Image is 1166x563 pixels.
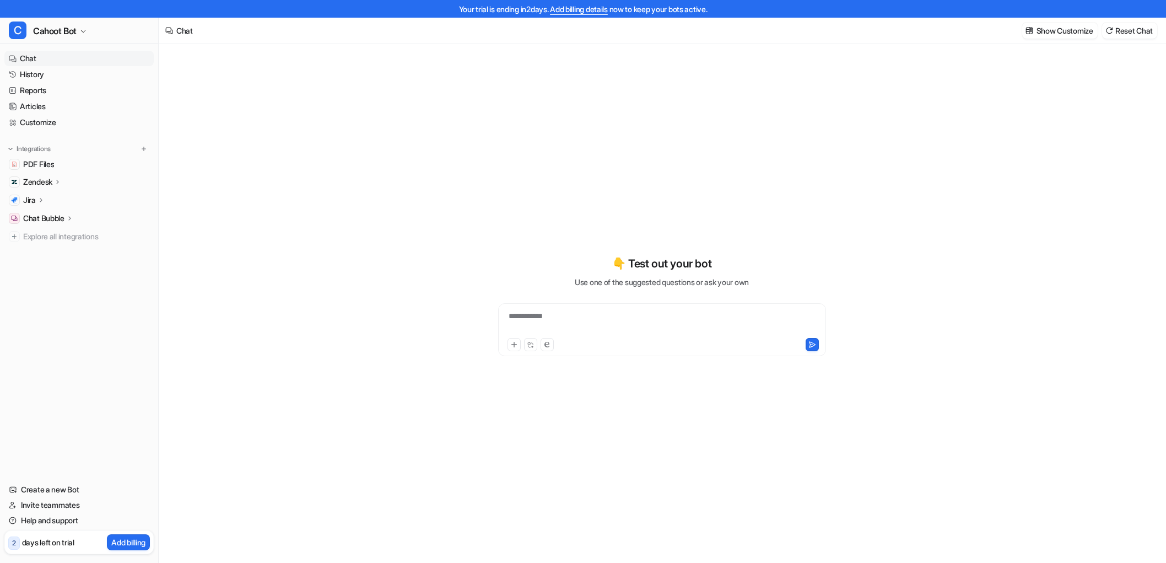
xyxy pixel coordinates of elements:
button: Show Customize [1022,23,1098,39]
a: Reports [4,83,154,98]
p: 👇 Test out your bot [612,255,711,272]
button: Integrations [4,143,54,154]
a: Help and support [4,513,154,528]
a: Articles [4,99,154,114]
span: C [9,22,26,39]
p: Integrations [17,144,51,153]
a: Invite teammates [4,497,154,513]
p: 2 [12,538,16,548]
img: Jira [11,197,18,203]
span: Explore all integrations [23,228,149,245]
p: Use one of the suggested questions or ask your own [575,276,749,288]
p: Show Customize [1037,25,1093,36]
p: Jira [23,195,36,206]
a: History [4,67,154,82]
div: Chat [176,25,193,36]
span: PDF Files [23,159,54,170]
a: Chat [4,51,154,66]
span: Cahoot Bot [33,23,77,39]
button: Reset Chat [1102,23,1157,39]
a: Add billing details [550,4,608,14]
img: Zendesk [11,179,18,185]
button: Add billing [107,534,150,550]
a: Customize [4,115,154,130]
img: expand menu [7,145,14,153]
a: Explore all integrations [4,229,154,244]
a: PDF FilesPDF Files [4,157,154,172]
img: menu_add.svg [140,145,148,153]
img: customize [1025,26,1033,35]
img: reset [1105,26,1113,35]
p: Add billing [111,537,145,548]
p: Zendesk [23,176,52,187]
p: Chat Bubble [23,213,64,224]
p: days left on trial [22,537,74,548]
img: Chat Bubble [11,215,18,222]
img: PDF Files [11,161,18,168]
img: explore all integrations [9,231,20,242]
a: Create a new Bot [4,482,154,497]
